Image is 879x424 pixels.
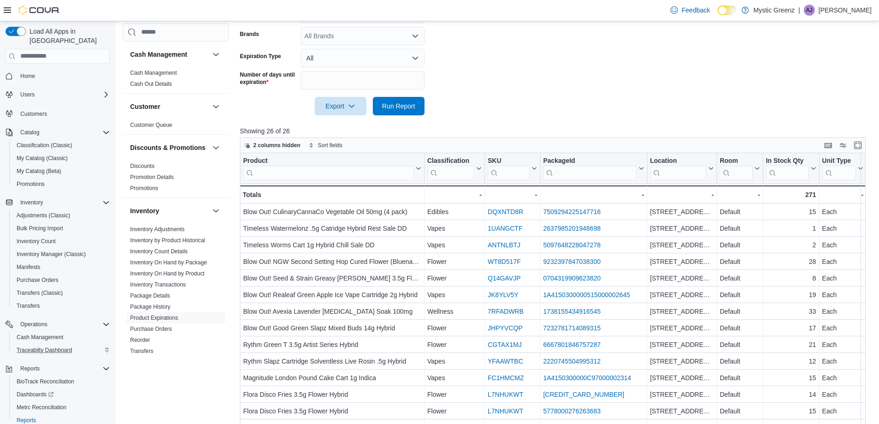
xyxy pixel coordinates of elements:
div: Default [720,239,760,251]
a: Adjustments (Classic) [13,210,74,221]
label: Number of days until expiration [240,71,297,86]
a: Promotions [130,185,158,191]
div: Each [822,273,863,284]
a: Transfers (Classic) [13,287,66,299]
p: Mystic Greenz [753,5,795,16]
span: Package History [130,303,170,311]
button: Bulk Pricing Import [9,222,114,235]
div: PackageId [543,157,637,166]
span: Inventory Count [17,238,56,245]
div: 271 [766,189,816,200]
span: Classification (Classic) [17,142,72,149]
div: Rythm Slapz Cartridge Solventless Live Rosin .5g Hybrid [243,356,421,367]
div: Vapes [427,289,482,300]
span: Operations [17,319,110,330]
div: Each [822,289,863,300]
button: Users [17,89,38,100]
span: Catalog [17,127,110,138]
h3: Discounts & Promotions [130,143,205,152]
p: Showing 26 of 26 [240,126,872,136]
div: Discounts & Promotions [123,161,229,197]
div: 12 [766,356,816,367]
span: Transfers [13,300,110,311]
span: Catalog [20,129,39,136]
div: Flower [427,339,482,350]
a: Traceabilty Dashboard [13,345,76,356]
a: Transfers [130,348,153,354]
span: Inventory Manager (Classic) [13,249,110,260]
span: Inventory Count Details [130,248,188,255]
div: Unit Type [822,157,856,166]
a: 0704319909623820 [543,275,601,282]
span: Adjustments (Classic) [13,210,110,221]
div: - [650,189,713,200]
a: Inventory Transactions [130,281,186,288]
div: 15 [766,206,816,217]
button: Transfers (Classic) [9,287,114,299]
span: Run Report [382,102,415,111]
span: 2 columns hidden [253,142,300,149]
a: DQXNTD8R [488,208,523,215]
div: Totals [243,189,421,200]
div: Product [243,157,414,180]
a: Inventory Manager (Classic) [13,249,90,260]
span: Reports [17,417,36,424]
button: Promotions [9,178,114,191]
div: 2 [766,239,816,251]
div: [STREET_ADDRESS] [650,239,713,251]
button: Display options [837,140,849,151]
a: Cash Management [130,70,177,76]
div: Default [720,256,760,267]
span: Promotions [13,179,110,190]
span: Promotions [17,180,45,188]
div: 33 [766,306,816,317]
a: Transfers [13,300,43,311]
div: [STREET_ADDRESS] [650,256,713,267]
span: Discounts [130,162,155,170]
span: Customers [20,110,47,118]
span: Transfers (Classic) [17,289,63,297]
span: Users [17,89,110,100]
button: Run Report [373,97,425,115]
div: Default [720,339,760,350]
div: - [488,189,537,200]
button: Location [650,157,713,180]
span: My Catalog (Classic) [13,153,110,164]
button: My Catalog (Beta) [9,165,114,178]
div: 1 [766,223,816,234]
span: Inventory [20,199,43,206]
span: Inventory On Hand by Package [130,259,207,266]
div: Unit Type [822,157,856,180]
span: My Catalog (Beta) [13,166,110,177]
a: 1738155434916545 [543,308,601,315]
div: Cash Management [123,67,229,93]
div: 21 [766,339,816,350]
span: Home [17,70,110,82]
a: Discounts [130,163,155,169]
button: Users [2,88,114,101]
span: Cash Management [13,332,110,343]
button: Export [315,97,366,115]
a: 9232397847038300 [543,258,601,265]
div: Timeless Worms Cart 1g Hybrid Chill Sale DD [243,239,421,251]
p: | [798,5,800,16]
span: Transfers [130,347,153,355]
a: 1UANGCTF [488,225,522,232]
button: Catalog [17,127,43,138]
div: Package URL [543,157,637,180]
p: [PERSON_NAME] [819,5,872,16]
a: 5778000276263683 [543,407,601,415]
div: Blow Out! Seed & Strain Greasy [PERSON_NAME] 3.5g Flower Indica [243,273,421,284]
span: BioTrack Reconciliation [13,376,110,387]
a: 5097648228047278 [543,241,601,249]
span: Users [20,91,35,98]
div: Room [720,157,753,166]
a: Inventory Adjustments [130,226,185,233]
div: - [427,189,482,200]
a: L7NHUKWT [488,391,523,398]
a: L7NHUKWT [488,407,523,415]
a: Inventory by Product Historical [130,237,205,244]
div: [STREET_ADDRESS] [650,223,713,234]
label: Brands [240,30,259,38]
